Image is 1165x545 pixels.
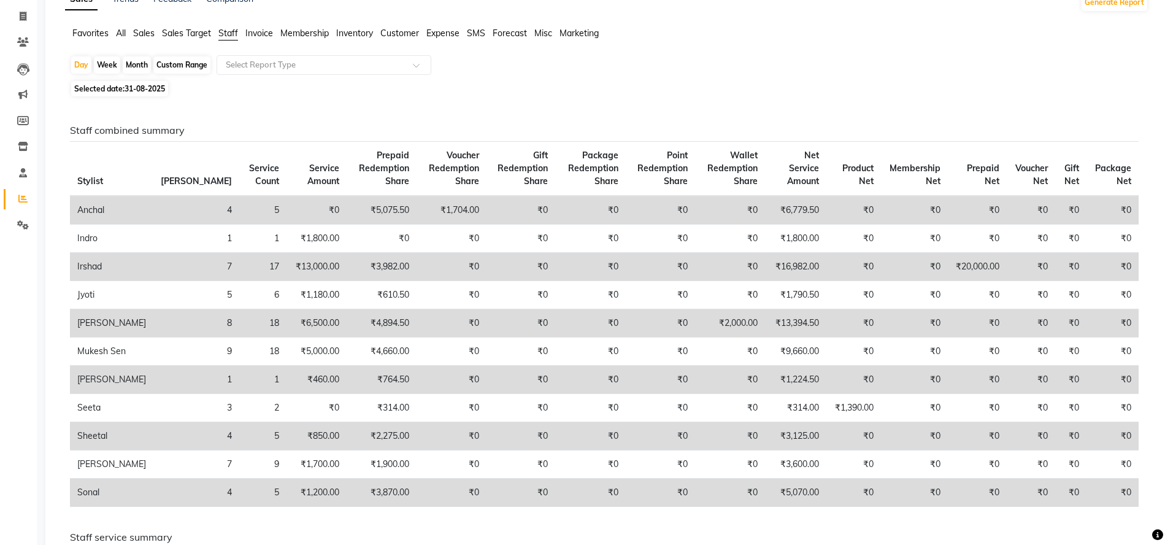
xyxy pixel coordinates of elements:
td: ₹610.50 [347,281,417,309]
td: ₹0 [417,338,486,366]
td: ₹0 [626,253,695,281]
td: ₹0 [881,253,948,281]
td: 1 [239,225,286,253]
td: ₹0 [1007,309,1055,338]
td: ₹0 [1007,422,1055,450]
td: 7 [153,253,239,281]
td: ₹0 [1007,338,1055,366]
td: ₹0 [826,479,880,507]
span: Marketing [559,28,599,39]
td: ₹0 [695,253,765,281]
td: ₹0 [695,338,765,366]
td: ₹0 [417,225,486,253]
td: ₹0 [555,394,626,422]
span: All [116,28,126,39]
span: Net Service Amount [787,150,819,187]
span: Voucher Redemption Share [429,150,479,187]
td: ₹0 [1086,281,1139,309]
td: 18 [239,338,286,366]
td: ₹0 [417,281,486,309]
td: 5 [239,196,286,225]
td: ₹0 [948,366,1007,394]
td: 18 [239,309,286,338]
td: ₹0 [486,422,555,450]
td: ₹0 [486,338,555,366]
td: Seeta [70,394,153,422]
td: ₹20,000.00 [948,253,1007,281]
td: ₹0 [881,338,948,366]
td: ₹0 [948,479,1007,507]
td: ₹16,982.00 [765,253,826,281]
td: ₹1,704.00 [417,196,486,225]
td: Irshad [70,253,153,281]
td: ₹0 [695,422,765,450]
td: 7 [153,450,239,479]
td: ₹0 [626,450,695,479]
td: ₹0 [1007,479,1055,507]
td: ₹0 [826,281,880,309]
td: ₹0 [1055,422,1086,450]
td: ₹0 [881,479,948,507]
td: ₹0 [1055,479,1086,507]
td: ₹0 [555,225,626,253]
td: ₹0 [417,253,486,281]
td: ₹0 [486,281,555,309]
span: Product Net [842,163,874,187]
td: ₹0 [1086,422,1139,450]
td: 1 [153,225,239,253]
td: ₹0 [486,309,555,338]
span: Prepaid Net [967,163,999,187]
td: ₹0 [626,479,695,507]
td: ₹0 [555,450,626,479]
td: ₹0 [948,394,1007,422]
td: Jyoti [70,281,153,309]
td: Sheetal [70,422,153,450]
td: ₹0 [695,479,765,507]
td: ₹0 [486,225,555,253]
div: Day [71,56,91,74]
span: Customer [380,28,419,39]
td: [PERSON_NAME] [70,366,153,394]
td: ₹0 [555,479,626,507]
td: ₹0 [881,422,948,450]
td: ₹0 [1086,366,1139,394]
span: Wallet Redemption Share [707,150,758,187]
td: ₹0 [948,338,1007,366]
td: ₹0 [1007,253,1055,281]
td: ₹0 [1007,394,1055,422]
td: ₹0 [555,281,626,309]
td: ₹0 [826,338,880,366]
h6: Staff service summary [70,531,1139,543]
td: ₹0 [626,225,695,253]
td: ₹0 [486,479,555,507]
td: ₹0 [1007,225,1055,253]
td: ₹0 [555,366,626,394]
td: ₹1,200.00 [286,479,347,507]
td: ₹0 [1055,225,1086,253]
td: ₹0 [555,338,626,366]
td: ₹0 [948,196,1007,225]
td: ₹0 [555,253,626,281]
span: Sales [133,28,155,39]
td: 5 [153,281,239,309]
span: [PERSON_NAME] [161,176,232,187]
td: ₹0 [1055,366,1086,394]
td: ₹0 [417,394,486,422]
td: ₹5,075.50 [347,196,417,225]
td: ₹314.00 [347,394,417,422]
span: Staff [218,28,238,39]
td: ₹0 [417,479,486,507]
td: ₹0 [826,196,880,225]
div: Custom Range [153,56,210,74]
span: SMS [467,28,485,39]
td: 4 [153,479,239,507]
td: ₹1,700.00 [286,450,347,479]
td: ₹0 [286,394,347,422]
td: 3 [153,394,239,422]
td: ₹5,070.00 [765,479,826,507]
td: ₹0 [826,309,880,338]
td: ₹1,800.00 [765,225,826,253]
td: ₹0 [486,366,555,394]
span: Sales Target [162,28,211,39]
td: ₹0 [286,196,347,225]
